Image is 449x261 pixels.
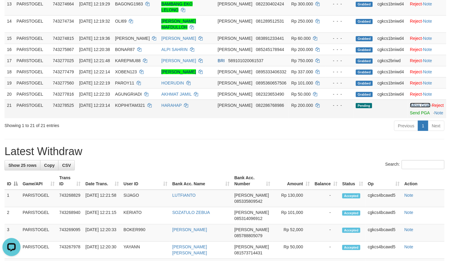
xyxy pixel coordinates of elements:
span: Rp 101.000 [291,81,313,85]
th: Bank Acc. Name: activate to sort column ascending [170,173,232,190]
td: BOKER990 [121,224,170,242]
span: Copy 589101020061537 to clipboard [228,58,264,63]
div: Showing 1 to 21 of 21 entries [5,120,182,129]
td: [DATE] 12:21:58 [83,190,121,207]
span: [DATE] 12:19:29 [79,2,110,6]
a: Reject [432,103,444,108]
td: · [408,44,446,55]
label: Search: [385,160,444,169]
td: cgkcs4bcawd5 [365,242,402,259]
td: cgkcs4bcawd5 [365,207,402,224]
td: cgkcs4bcawd5 [365,190,402,207]
td: 3 [5,224,20,242]
span: [PERSON_NAME] [218,19,252,24]
td: Rp 130,000 [273,190,312,207]
span: [DATE] 12:23:14 [79,103,110,108]
td: Rp 50,000 [273,242,312,259]
a: 1 [418,121,428,131]
span: 743277560 [53,81,74,85]
span: CSV [62,163,71,168]
span: Copy 085245178944 to clipboard [256,47,284,52]
td: [DATE] 12:21:15 [83,207,121,224]
span: [DATE] 12:22:14 [79,69,110,74]
td: PARISTOGEL [20,190,57,207]
th: Action [402,173,444,190]
span: Pending [356,103,372,108]
a: Reject [410,58,422,63]
a: Show 25 rows [5,160,40,170]
span: [DATE] 12:22:19 [79,81,110,85]
div: - - - [328,69,351,75]
span: [PERSON_NAME] [218,47,252,52]
a: LUTFIANTO [172,193,196,198]
a: HARAHAP [161,103,182,108]
td: 19 [5,77,14,88]
span: Copy 0895333406332 to clipboard [256,69,286,74]
span: Grabbed [356,19,373,24]
span: Rp 750.000 [291,58,313,63]
span: 743277816 [53,92,74,97]
span: Rp 60.000 [291,36,311,41]
td: cgkcs1bniwd4 [375,66,408,77]
a: Copy [40,160,58,170]
td: 743267978 [57,242,83,259]
span: Copy [44,163,55,168]
a: Note [404,245,413,250]
td: PARISTOGEL [14,55,50,66]
span: Grabbed [356,70,373,75]
span: Rp 300.000 [291,2,313,6]
a: Note [423,19,432,24]
a: [PERSON_NAME] MAFDULLOH [161,19,196,30]
td: · [408,15,446,33]
td: cgkcs1bniwd4 [375,44,408,55]
td: 1 [5,190,20,207]
td: PARISTOGEL [20,242,57,259]
span: BONAR87 [115,47,135,52]
a: BAMBANG EKO LELONO [161,2,192,12]
span: 743274734 [53,19,74,24]
span: Rp 337.000 [291,69,313,74]
span: Accepted [342,193,360,199]
div: - - - [328,18,351,24]
a: Reject [410,47,422,52]
td: 20 [5,88,14,100]
a: Previous [394,121,418,131]
span: [PERSON_NAME] [115,36,150,41]
span: AGUNGRIADI [115,92,142,97]
td: cgkcs1bniwd4 [375,33,408,44]
span: Copy 082230402424 to clipboard [256,2,284,6]
span: Grabbed [356,47,373,53]
span: [PERSON_NAME] [218,36,252,41]
span: Rp 200.000 [291,47,313,52]
span: Grabbed [356,92,373,97]
span: Copy 082323653490 to clipboard [256,92,284,97]
span: Copy 085314096912 to clipboard [234,216,262,221]
th: User ID: activate to sort column ascending [121,173,170,190]
a: Reject [410,19,422,24]
div: - - - [328,102,351,108]
span: [PERSON_NAME] [218,69,252,74]
td: cgkcs1bniwd4 [375,15,408,33]
span: Copy 083891233441 to clipboard [256,36,284,41]
td: SIJAGO [121,190,170,207]
a: Note [435,110,444,115]
td: Rp 52,000 [273,224,312,242]
span: 743274815 [53,36,74,41]
h1: Latest Withdraw [5,145,444,158]
td: Rp 101,000 [273,207,312,224]
div: - - - [328,1,351,7]
td: cgkcs4bcawd5 [365,224,402,242]
span: Accepted [342,245,360,250]
td: [DATE] 12:20:30 [83,242,121,259]
div: - - - [328,58,351,64]
a: [PERSON_NAME] [161,36,196,41]
td: 18 [5,66,14,77]
td: PARISTOGEL [14,100,50,118]
th: Bank Acc. Number: activate to sort column ascending [232,173,273,190]
span: Show 25 rows [8,163,36,168]
span: OLI69 [115,19,127,24]
a: Reject [410,69,422,74]
td: PARISTOGEL [14,77,50,88]
span: XOBEN123 [115,69,137,74]
a: Next [428,121,444,131]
